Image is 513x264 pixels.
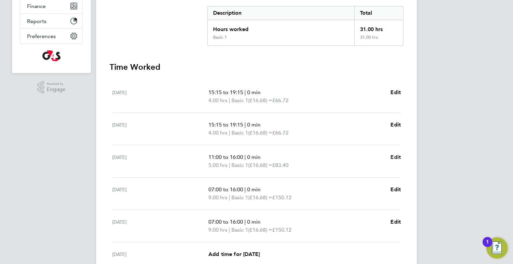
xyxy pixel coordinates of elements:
[247,89,261,95] span: 0 min
[244,219,246,225] span: |
[390,219,401,225] span: Edit
[244,186,246,193] span: |
[390,186,401,193] span: Edit
[248,194,272,201] span: (£16.68) =
[208,219,243,225] span: 07:00 to 16:00
[244,121,246,128] span: |
[208,89,243,95] span: 15:15 to 19:15
[37,81,66,94] a: Powered byEngage
[47,81,65,87] span: Powered by
[213,35,227,40] div: Basic 1
[20,29,82,43] button: Preferences
[229,227,230,233] span: |
[390,218,401,226] a: Edit
[208,154,243,160] span: 11:00 to 16:00
[208,194,227,201] span: 9.00 hrs
[244,154,246,160] span: |
[390,154,401,160] span: Edit
[112,153,208,169] div: [DATE]
[112,88,208,104] div: [DATE]
[390,88,401,96] a: Edit
[112,186,208,202] div: [DATE]
[208,6,354,20] div: Description
[208,250,260,258] a: Add time for [DATE]
[390,89,401,95] span: Edit
[247,154,261,160] span: 0 min
[27,33,56,39] span: Preferences
[272,129,289,136] span: £66.72
[208,227,227,233] span: 9.00 hrs
[110,62,403,72] h3: Time Worked
[354,20,403,35] div: 31.00 hrs
[208,121,243,128] span: 15:15 to 19:15
[244,89,246,95] span: |
[354,6,403,20] div: Total
[20,14,82,28] button: Reports
[272,194,292,201] span: £150.12
[272,97,289,103] span: £66.72
[247,186,261,193] span: 0 min
[248,129,272,136] span: (£16.68) =
[229,97,230,103] span: |
[208,97,227,103] span: 4.00 hrs
[231,194,248,202] span: Basic 1
[486,242,489,251] div: 1
[248,227,272,233] span: (£16.68) =
[208,251,260,257] span: Add time for [DATE]
[248,162,272,168] span: (£16.68) =
[231,96,248,104] span: Basic 1
[47,87,65,92] span: Engage
[27,18,46,24] span: Reports
[229,162,230,168] span: |
[208,20,354,35] div: Hours worked
[272,162,289,168] span: £83.40
[390,121,401,129] a: Edit
[390,153,401,161] a: Edit
[112,250,208,258] div: [DATE]
[247,219,261,225] span: 0 min
[231,129,248,137] span: Basic 1
[42,50,60,61] img: g4s-logo-retina.png
[207,6,403,46] div: Summary
[231,226,248,234] span: Basic 1
[486,237,508,259] button: Open Resource Center, 1 new notification
[208,186,243,193] span: 07:00 to 16:00
[229,129,230,136] span: |
[208,162,227,168] span: 5.00 hrs
[20,50,83,61] a: Go to home page
[27,3,46,9] span: Finance
[354,35,403,45] div: 31.00 hrs
[247,121,261,128] span: 0 min
[390,121,401,128] span: Edit
[231,161,248,169] span: Basic 1
[112,121,208,137] div: [DATE]
[248,97,272,103] span: (£16.68) =
[229,194,230,201] span: |
[208,129,227,136] span: 4.00 hrs
[272,227,292,233] span: £150.12
[390,186,401,194] a: Edit
[112,218,208,234] div: [DATE]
